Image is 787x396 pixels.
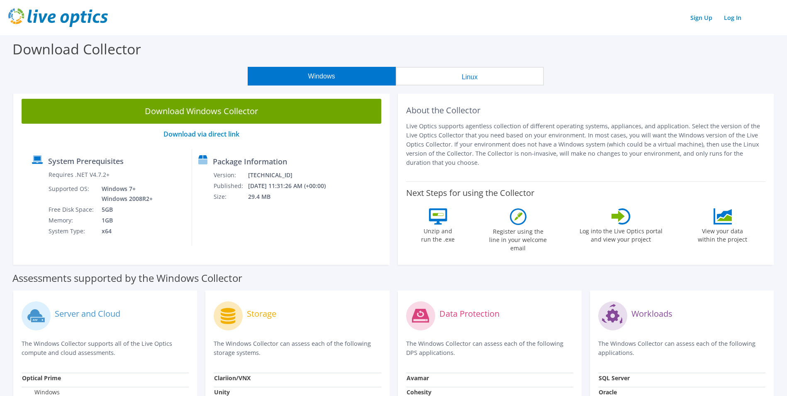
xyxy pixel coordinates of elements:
td: 5GB [95,204,154,215]
label: System Prerequisites [48,157,124,165]
strong: Unity [214,388,230,396]
label: Unzip and run the .exe [419,225,457,244]
button: Linux [396,67,544,86]
strong: Avamar [407,374,429,382]
p: The Windows Collector can assess each of the following storage systems. [214,339,381,357]
label: Next Steps for using the Collector [406,188,534,198]
label: Log into the Live Optics portal and view your project [579,225,663,244]
td: [TECHNICAL_ID] [248,170,337,181]
label: Register using the line in your welcome email [487,225,549,252]
p: The Windows Collector can assess each of the following DPS applications. [406,339,573,357]
strong: SQL Server [599,374,630,382]
p: The Windows Collector can assess each of the following applications. [598,339,765,357]
td: Size: [213,191,248,202]
label: View your data within the project [693,225,753,244]
a: Log In [720,12,746,24]
td: Windows 7+ Windows 2008R2+ [95,183,154,204]
label: Storage [247,310,276,318]
label: Requires .NET V4.7.2+ [49,171,110,179]
td: System Type: [48,226,95,237]
label: Package Information [213,157,287,166]
label: Data Protection [439,310,499,318]
p: The Windows Collector supports all of the Live Optics compute and cloud assessments. [22,339,189,357]
td: Version: [213,170,248,181]
label: Download Collector [12,39,141,59]
strong: Oracle [599,388,617,396]
td: Free Disk Space: [48,204,95,215]
td: 29.4 MB [248,191,337,202]
img: live_optics_svg.svg [8,8,108,27]
a: Sign Up [686,12,716,24]
label: Server and Cloud [55,310,120,318]
label: Workloads [631,310,672,318]
strong: Cohesity [407,388,431,396]
strong: Optical Prime [22,374,61,382]
button: Windows [248,67,396,86]
td: 1GB [95,215,154,226]
h2: About the Collector [406,105,766,115]
td: Memory: [48,215,95,226]
td: Published: [213,181,248,191]
a: Download Windows Collector [22,99,381,124]
a: Download via direct link [163,130,239,139]
strong: Clariion/VNX [214,374,251,382]
td: Supported OS: [48,183,95,204]
td: x64 [95,226,154,237]
td: [DATE] 11:31:26 AM (+00:00) [248,181,337,191]
label: Assessments supported by the Windows Collector [12,274,242,282]
p: Live Optics supports agentless collection of different operating systems, appliances, and applica... [406,122,766,167]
